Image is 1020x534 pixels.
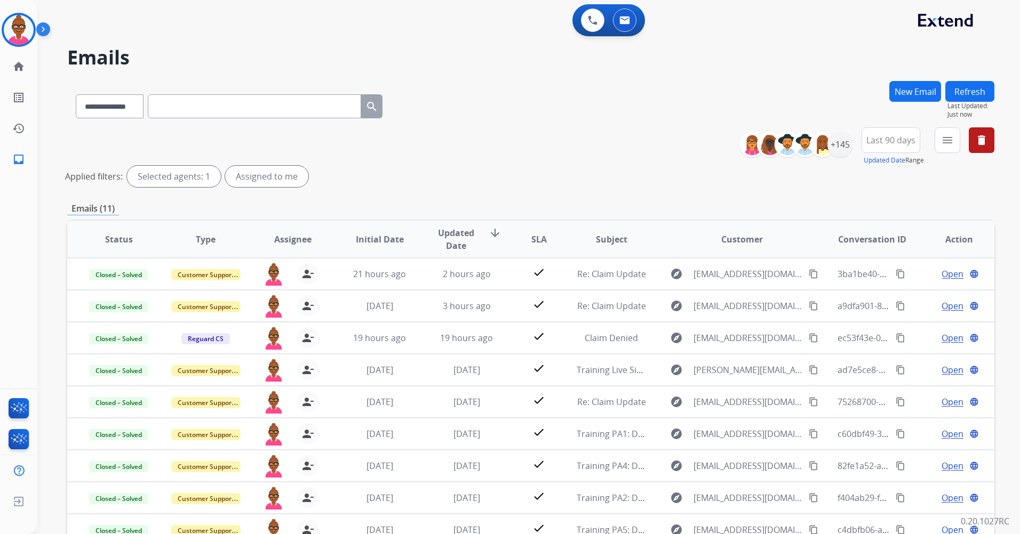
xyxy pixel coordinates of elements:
span: [DATE] [453,364,480,376]
span: ec53f43e-0ac0-46d7-a61e-b9662e8fd8a6 [838,332,998,344]
span: Closed – Solved [89,301,148,312]
span: Re: Claim Update [577,300,646,312]
span: [DATE] [366,364,393,376]
mat-icon: content_copy [896,397,905,407]
button: New Email [889,81,941,102]
mat-icon: person_remove [301,331,314,344]
mat-icon: home [12,60,25,73]
span: 75268700-b262-4310-a62b-159cf84616a9 [838,396,1000,408]
mat-icon: check [532,490,545,503]
mat-icon: check [532,266,545,279]
span: [EMAIL_ADDRESS][DOMAIN_NAME] [694,491,803,504]
span: Re: Claim Update [577,268,646,280]
mat-icon: content_copy [896,333,905,343]
span: 21 hours ago [353,268,406,280]
img: agent-avatar [263,391,284,414]
span: Subject [596,233,627,246]
span: [DATE] [453,492,480,504]
span: Open [942,268,963,280]
mat-icon: content_copy [809,397,818,407]
h2: Emails [67,47,994,68]
span: Open [942,491,963,504]
span: Open [942,395,963,408]
mat-icon: person_remove [301,268,314,280]
mat-icon: explore [670,331,683,344]
mat-icon: explore [670,427,683,440]
span: Assignee [274,233,312,246]
span: Conversation ID [838,233,906,246]
span: 3 hours ago [443,300,491,312]
span: [EMAIL_ADDRESS][DOMAIN_NAME] [694,427,803,440]
span: ad7e5ce8-8f9d-4b28-b0a1-63cf97d73dfa [838,364,998,376]
span: Initial Date [356,233,404,246]
img: agent-avatar [263,295,284,318]
span: [DATE] [453,396,480,408]
mat-icon: person_remove [301,459,314,472]
span: [DATE] [366,460,393,472]
span: [DATE] [366,428,393,440]
img: agent-avatar [263,327,284,350]
mat-icon: content_copy [809,429,818,439]
img: agent-avatar [263,359,284,382]
mat-icon: content_copy [809,461,818,471]
span: Open [942,427,963,440]
mat-icon: check [532,394,545,407]
span: Closed – Solved [89,269,148,280]
span: Reguard CS [181,333,230,344]
mat-icon: explore [670,300,683,312]
span: [DATE] [366,492,393,504]
mat-icon: language [969,429,979,439]
span: Customer Support [171,461,241,472]
img: agent-avatar [263,263,284,286]
mat-icon: content_copy [896,429,905,439]
mat-icon: content_copy [896,461,905,471]
button: Last 90 days [862,127,920,153]
span: Last 90 days [866,138,915,142]
mat-icon: explore [670,395,683,408]
mat-icon: list_alt [12,91,25,104]
mat-icon: language [969,397,979,407]
mat-icon: menu [941,134,954,147]
mat-icon: content_copy [809,365,818,375]
mat-icon: language [969,333,979,343]
mat-icon: check [532,298,545,311]
span: Status [105,233,133,246]
span: f404ab29-f904-4ae6-b726-614ca23d2fb7 [838,492,997,504]
span: Training PA4: Do Not Assign ([PERSON_NAME]) [577,460,762,472]
mat-icon: explore [670,363,683,376]
span: [DATE] [366,396,393,408]
mat-icon: language [969,461,979,471]
mat-icon: explore [670,459,683,472]
mat-icon: language [969,493,979,503]
mat-icon: check [532,330,545,343]
span: Customer Support [171,365,241,376]
span: Customer Support [171,269,241,280]
mat-icon: person_remove [301,300,314,312]
button: Refresh [945,81,994,102]
span: Updated Date [432,226,480,252]
mat-icon: language [969,365,979,375]
span: Last Updated: [947,102,994,110]
span: Training Live Sim: Do Not Assign ([PERSON_NAME]) [577,364,779,376]
mat-icon: content_copy [896,269,905,279]
span: 19 hours ago [440,332,493,344]
img: agent-avatar [263,423,284,446]
span: Closed – Solved [89,429,148,440]
span: Training PA1: Do Not Assign ([PERSON_NAME]) [577,428,762,440]
span: Type [196,233,216,246]
mat-icon: history [12,122,25,135]
span: [PERSON_NAME][EMAIL_ADDRESS][PERSON_NAME][DOMAIN_NAME] [694,363,803,376]
mat-icon: content_copy [809,333,818,343]
span: Open [942,300,963,312]
span: Re: Claim Update [577,396,646,408]
span: Customer Support [171,301,241,312]
img: agent-avatar [263,487,284,509]
span: [EMAIL_ADDRESS][DOMAIN_NAME] [694,268,803,280]
span: 82fe1a52-a94e-4c06-974f-43dbbc14d84a [838,460,999,472]
span: Customer [721,233,763,246]
span: Just now [947,110,994,119]
mat-icon: language [969,269,979,279]
span: Customer Support [171,429,241,440]
span: [DATE] [453,460,480,472]
span: Open [942,331,963,344]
